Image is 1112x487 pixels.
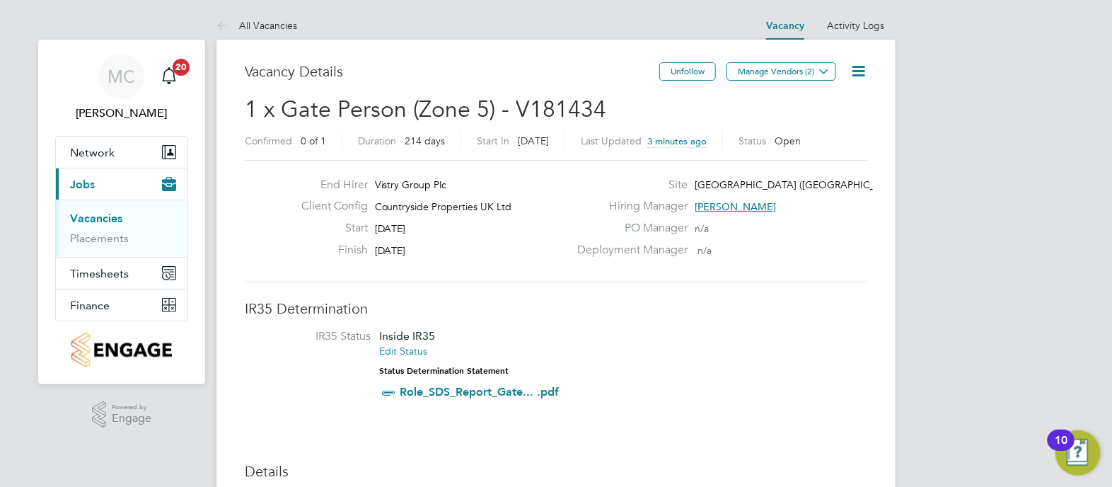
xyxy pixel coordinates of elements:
label: Client Config [290,199,368,214]
a: 20 [155,54,183,99]
a: All Vacancies [216,19,297,32]
span: n/a [697,244,712,257]
span: [DATE] [375,222,406,235]
span: Jobs [70,178,95,191]
span: MC [108,67,136,86]
label: Duration [358,134,396,147]
span: n/a [695,222,709,235]
span: Countryside Properties UK Ltd [375,200,512,213]
img: countryside-properties-logo-retina.png [71,333,171,367]
h3: Details [245,462,867,481]
label: End Hirer [290,178,368,193]
label: Start In [477,134,509,147]
span: Inside IR35 [379,329,435,343]
label: Status [739,134,766,147]
span: 0 of 1 [301,134,326,147]
span: [GEOGRAPHIC_DATA] ([GEOGRAPHIC_DATA]) [695,178,907,191]
h3: Vacancy Details [245,62,659,81]
button: Network [56,137,187,168]
span: Timesheets [70,267,129,280]
label: Deployment Manager [569,243,688,258]
span: [DATE] [518,134,549,147]
a: Activity Logs [827,19,884,32]
h3: IR35 Determination [245,299,867,318]
label: Start [290,221,368,236]
span: Martyn Clifford [55,105,188,122]
a: Vacancy [766,20,804,32]
a: Role_SDS_Report_Gate... .pdf [400,385,559,399]
span: [PERSON_NAME] [695,200,776,213]
a: Go to home page [55,333,188,367]
div: 10 [1055,440,1067,459]
label: Confirmed [245,134,292,147]
span: [DATE] [375,244,406,257]
strong: Status Determination Statement [379,366,509,376]
button: Jobs [56,168,187,200]
label: Finish [290,243,368,258]
label: Hiring Manager [569,199,688,214]
button: Timesheets [56,258,187,289]
button: Finance [56,290,187,321]
label: IR35 Status [259,329,371,344]
button: Manage Vendors (2) [726,62,836,81]
a: Placements [70,231,129,245]
span: 214 days [405,134,445,147]
label: Site [569,178,688,193]
span: 1 x Gate Person (Zone 5) - V181434 [245,96,606,123]
a: Powered byEngage [92,401,152,428]
span: 20 [173,59,190,76]
span: Open [775,134,801,147]
button: Unfollow [659,62,716,81]
span: 3 minutes ago [647,135,707,147]
label: PO Manager [569,221,688,236]
span: Network [70,146,115,159]
button: Open Resource Center, 10 new notifications [1055,430,1101,476]
span: Vistry Group Plc [375,178,447,191]
label: Last Updated [581,134,642,147]
span: Finance [70,299,110,312]
div: Jobs [56,200,187,257]
a: MC[PERSON_NAME] [55,54,188,122]
nav: Main navigation [38,40,205,384]
a: Edit Status [379,345,427,357]
span: Engage [112,413,151,425]
a: Vacancies [70,212,122,225]
span: Powered by [112,401,151,413]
